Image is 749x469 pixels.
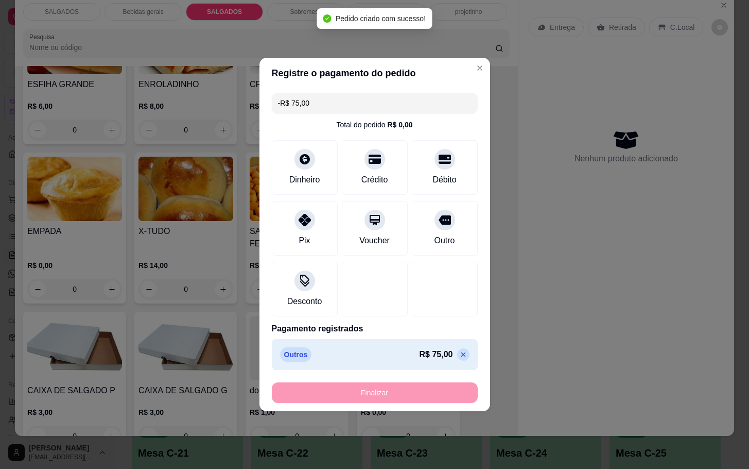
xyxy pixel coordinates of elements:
[336,120,412,130] div: Total do pedido
[434,234,455,247] div: Outro
[299,234,310,247] div: Pix
[359,234,390,247] div: Voucher
[259,58,490,89] header: Registre o pagamento do pedido
[336,14,426,23] span: Pedido criado com sucesso!
[272,323,478,335] p: Pagamento registrados
[361,174,388,186] div: Crédito
[472,60,488,76] button: Close
[289,174,320,186] div: Dinheiro
[287,295,322,308] div: Desconto
[280,347,312,362] p: Outros
[420,348,453,361] p: R$ 75,00
[323,14,332,23] span: check-circle
[278,93,472,113] input: Ex.: hambúrguer de cordeiro
[432,174,456,186] div: Débito
[387,120,412,130] div: R$ 0,00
